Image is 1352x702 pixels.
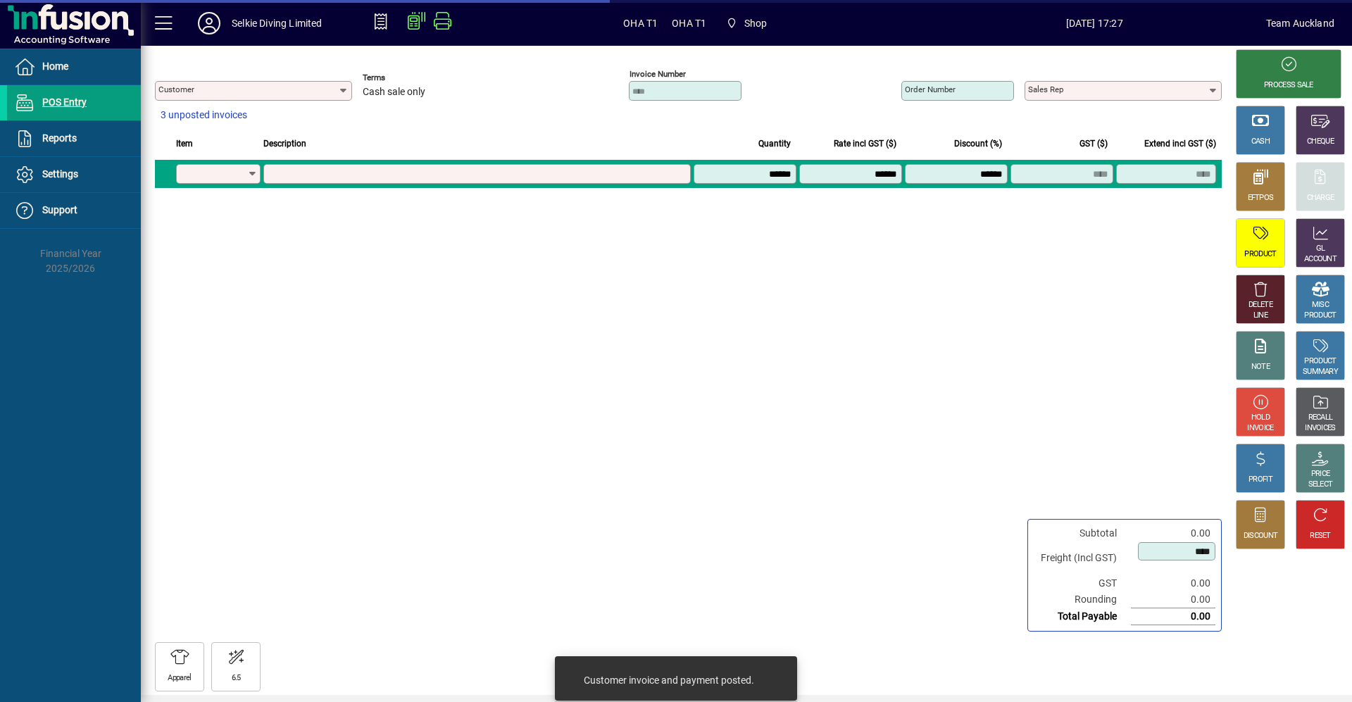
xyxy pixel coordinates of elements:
div: CASH [1251,137,1270,147]
div: INVOICE [1247,423,1273,434]
div: ACCOUNT [1304,254,1337,265]
div: PROCESS SALE [1264,80,1313,91]
td: 0.00 [1131,575,1215,591]
td: 0.00 [1131,608,1215,625]
span: Extend incl GST ($) [1144,136,1216,151]
div: DISCOUNT [1244,531,1277,541]
span: Shop [720,11,772,36]
div: LINE [1253,311,1267,321]
div: DELETE [1248,300,1272,311]
div: CHEQUE [1307,137,1334,147]
span: Shop [744,12,768,35]
span: Reports [42,132,77,144]
div: NOTE [1251,362,1270,372]
div: PRODUCT [1304,356,1336,367]
span: Description [263,136,306,151]
div: CHARGE [1307,193,1334,203]
div: RESET [1310,531,1331,541]
a: Home [7,49,141,84]
mat-label: Invoice number [630,69,686,79]
div: HOLD [1251,413,1270,423]
span: Item [176,136,193,151]
div: Apparel [168,673,191,684]
div: GL [1316,244,1325,254]
td: 0.00 [1131,591,1215,608]
td: 0.00 [1131,525,1215,541]
div: PRODUCT [1244,249,1276,260]
td: Freight (Incl GST) [1034,541,1131,575]
div: Team Auckland [1266,12,1334,35]
a: Settings [7,157,141,192]
div: PROFIT [1248,475,1272,485]
span: Terms [363,73,447,82]
span: OHA T1 [623,12,658,35]
mat-label: Sales rep [1028,84,1063,94]
span: Cash sale only [363,87,425,98]
td: GST [1034,575,1131,591]
button: 3 unposted invoices [155,103,253,128]
div: PRICE [1311,469,1330,480]
div: 6.5 [232,673,241,684]
td: Rounding [1034,591,1131,608]
div: INVOICES [1305,423,1335,434]
mat-label: Order number [905,84,956,94]
span: Settings [42,168,78,180]
span: Discount (%) [954,136,1002,151]
a: Support [7,193,141,228]
a: Reports [7,121,141,156]
td: Subtotal [1034,525,1131,541]
span: Home [42,61,68,72]
span: Support [42,204,77,215]
div: Selkie Diving Limited [232,12,323,35]
mat-label: Customer [158,84,194,94]
div: Customer invoice and payment posted. [584,673,754,687]
div: EFTPOS [1248,193,1274,203]
div: SELECT [1308,480,1333,490]
span: [DATE] 17:27 [923,12,1266,35]
span: 3 unposted invoices [161,108,247,123]
td: Total Payable [1034,608,1131,625]
button: Profile [187,11,232,36]
span: GST ($) [1079,136,1108,151]
div: PRODUCT [1304,311,1336,321]
span: POS Entry [42,96,87,108]
div: SUMMARY [1303,367,1338,377]
span: Rate incl GST ($) [834,136,896,151]
span: OHA T1 [672,12,706,35]
span: Quantity [758,136,791,151]
div: MISC [1312,300,1329,311]
div: RECALL [1308,413,1333,423]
